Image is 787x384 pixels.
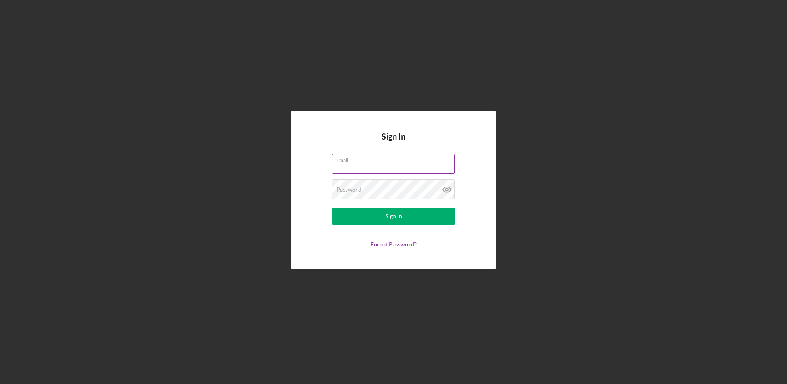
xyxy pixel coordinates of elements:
div: Sign In [385,208,402,225]
h4: Sign In [382,132,405,154]
a: Forgot Password? [370,241,417,248]
label: Email [336,154,455,163]
button: Sign In [332,208,455,225]
label: Password [336,186,361,193]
